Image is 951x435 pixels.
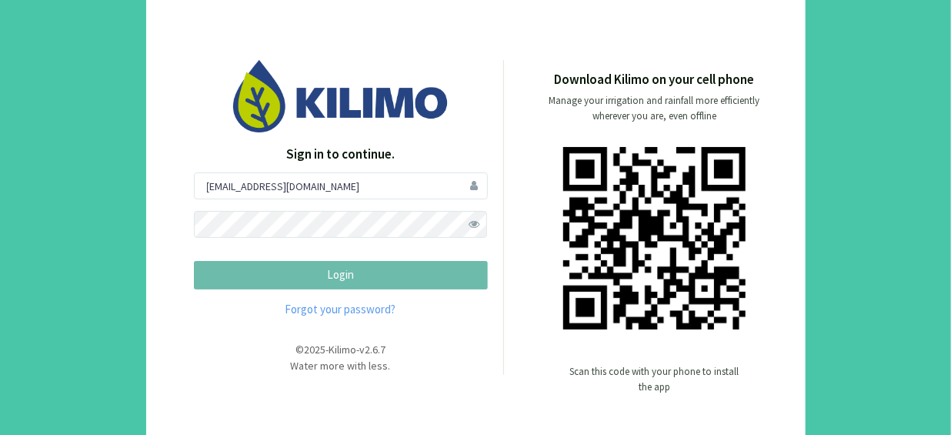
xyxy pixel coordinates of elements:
span: © [295,343,304,356]
span: Water more with less. [291,359,391,373]
button: Login [194,261,488,289]
a: Forgot your password? [194,301,488,319]
span: Kilimo [329,343,356,356]
p: Sign in to continue. [194,145,488,165]
img: Image [233,60,449,132]
p: Scan this code with your phone to install the app [570,364,739,395]
img: qr code [563,147,746,330]
span: v2.6.7 [359,343,385,356]
p: Download Kilimo on your cell phone [555,70,755,90]
span: 2025 [304,343,325,356]
span: - [356,343,359,356]
input: User [194,172,488,199]
p: Manage your irrigation and rainfall more efficiently wherever you are, even offline [536,93,773,124]
p: Login [207,266,475,284]
span: - [325,343,329,356]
